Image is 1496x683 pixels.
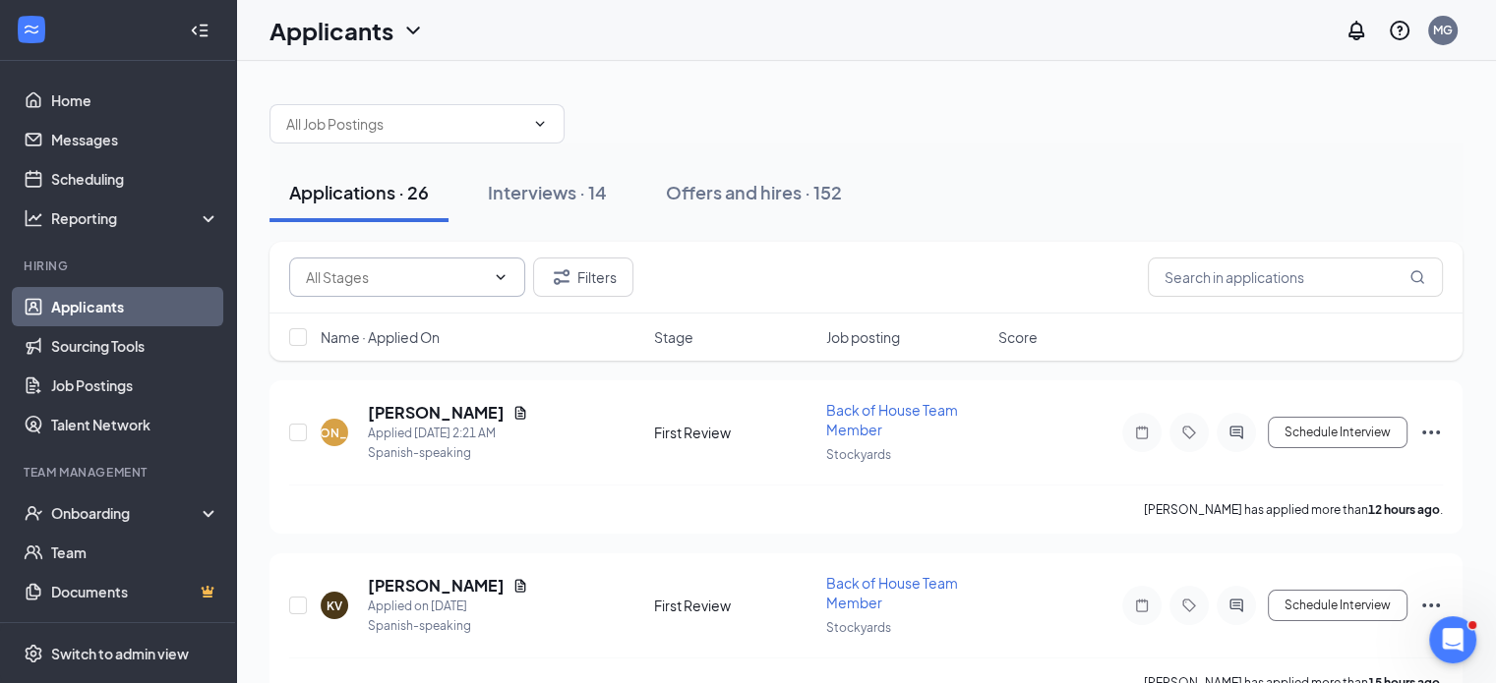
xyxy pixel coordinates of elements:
svg: Note [1130,425,1154,440]
svg: ChevronDown [532,116,548,132]
svg: WorkstreamLogo [22,20,41,39]
div: Applied on [DATE] [368,597,528,616]
div: Applications · 26 [289,180,429,204]
input: All Stages [306,266,485,288]
button: Filter Filters [533,257,633,297]
button: Schedule Interview [1268,417,1407,448]
svg: ActiveChat [1225,598,1248,613]
svg: MagnifyingGlass [1409,269,1425,285]
div: Reporting [51,208,220,228]
svg: Collapse [190,21,209,40]
a: Applicants [51,287,219,326]
span: Stockyards [826,447,891,462]
a: Team [51,533,219,572]
a: DocumentsCrown [51,572,219,611]
div: MG [1433,22,1453,38]
svg: ChevronDown [401,19,425,42]
svg: Document [512,405,528,421]
div: Spanish-speaking [368,443,528,463]
svg: Tag [1177,425,1201,440]
input: All Job Postings [286,113,524,135]
svg: Document [512,578,528,594]
div: Applied [DATE] 2:21 AM [368,424,528,443]
svg: Note [1130,598,1154,613]
a: Job Postings [51,366,219,405]
div: Onboarding [51,503,203,523]
b: 12 hours ago [1368,502,1440,517]
a: SurveysCrown [51,611,219,651]
div: Hiring [24,257,215,274]
div: Offers and hires · 152 [666,180,842,204]
h1: Applicants [269,14,393,47]
svg: QuestionInfo [1388,19,1411,42]
div: [PERSON_NAME] [284,425,386,441]
span: Stage [654,327,693,347]
div: Team Management [24,464,215,481]
svg: ActiveChat [1225,425,1248,440]
svg: Notifications [1345,19,1368,42]
button: Schedule Interview [1268,590,1407,621]
a: Scheduling [51,159,219,199]
svg: Analysis [24,208,43,228]
a: Home [51,81,219,120]
p: [PERSON_NAME] has applied more than . [1144,501,1443,518]
div: KV [327,598,342,614]
h5: [PERSON_NAME] [368,575,505,597]
input: Search in applications [1148,257,1443,297]
span: Name · Applied On [321,327,440,347]
svg: Ellipses [1419,594,1443,617]
svg: UserCheck [24,503,43,523]
h5: [PERSON_NAME] [368,402,505,424]
svg: Tag [1177,598,1201,613]
svg: Settings [24,644,43,663]
span: Back of House Team Member [826,401,958,438]
span: Job posting [826,327,900,347]
svg: Filter [550,265,573,289]
span: Score [998,327,1038,347]
div: Switch to admin view [51,644,189,663]
div: First Review [654,596,814,615]
div: First Review [654,423,814,442]
a: Talent Network [51,405,219,444]
iframe: Intercom live chat [1429,616,1476,663]
a: Sourcing Tools [51,326,219,366]
a: Messages [51,120,219,159]
svg: ChevronDown [493,269,509,285]
span: Back of House Team Member [826,574,958,611]
svg: Ellipses [1419,421,1443,444]
div: Interviews · 14 [488,180,607,204]
span: Stockyards [826,620,891,635]
div: Spanish-speaking [368,616,528,636]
